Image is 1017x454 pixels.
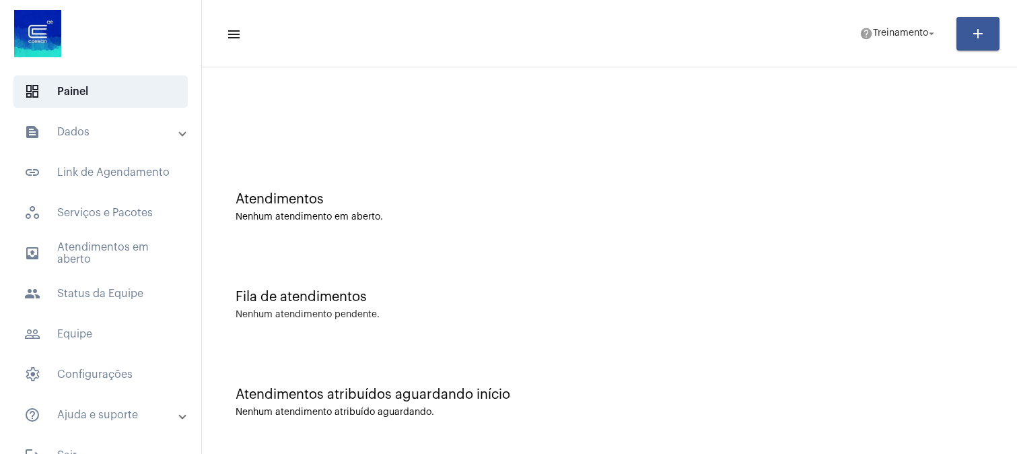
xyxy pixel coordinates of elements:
span: Painel [13,75,188,108]
span: Atendimentos em aberto [13,237,188,269]
span: sidenav icon [24,366,40,383]
mat-expansion-panel-header: sidenav iconAjuda e suporte [8,399,201,431]
span: Equipe [13,318,188,350]
span: Serviços e Pacotes [13,197,188,229]
div: Atendimentos atribuídos aguardando início [236,387,983,402]
mat-panel-title: Dados [24,124,180,140]
div: Atendimentos [236,192,983,207]
div: Nenhum atendimento atribuído aguardando. [236,408,983,418]
img: d4669ae0-8c07-2337-4f67-34b0df7f5ae4.jpeg [11,7,65,61]
mat-icon: add [970,26,986,42]
div: Fila de atendimentos [236,290,983,304]
span: Status da Equipe [13,278,188,310]
mat-icon: sidenav icon [24,407,40,423]
mat-expansion-panel-header: sidenav iconDados [8,116,201,148]
mat-icon: sidenav icon [24,326,40,342]
mat-icon: sidenav icon [24,164,40,181]
mat-icon: sidenav icon [24,124,40,140]
mat-panel-title: Ajuda e suporte [24,407,180,423]
mat-icon: arrow_drop_down [925,28,938,40]
mat-icon: sidenav icon [226,26,240,42]
mat-icon: sidenav icon [24,245,40,261]
span: sidenav icon [24,84,40,100]
mat-icon: sidenav icon [24,286,40,302]
span: sidenav icon [24,205,40,221]
span: Treinamento [873,29,928,38]
div: Nenhum atendimento pendente. [236,310,380,320]
span: Link de Agendamento [13,156,188,189]
div: Nenhum atendimento em aberto. [236,212,983,222]
mat-icon: help [860,27,873,40]
button: Treinamento [851,20,946,47]
span: Configurações [13,358,188,391]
